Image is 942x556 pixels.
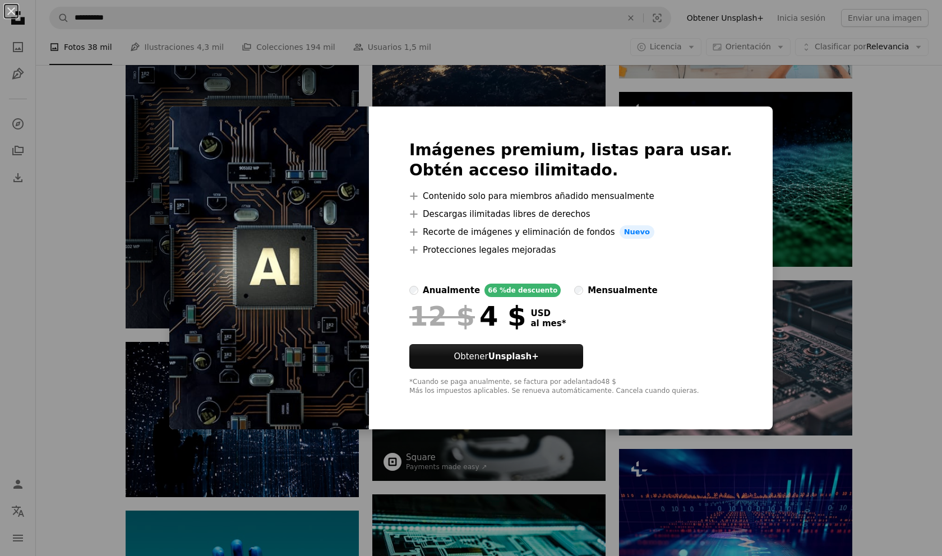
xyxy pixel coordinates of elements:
[620,225,654,239] span: Nuevo
[409,243,732,257] li: Protecciones legales mejoradas
[409,189,732,203] li: Contenido solo para miembros añadido mensualmente
[530,308,566,318] span: USD
[530,318,566,328] span: al mes *
[409,378,732,396] div: *Cuando se paga anualmente, se factura por adelantado 48 $ Más los impuestos aplicables. Se renue...
[423,284,480,297] div: anualmente
[409,302,475,331] span: 12 $
[574,286,583,295] input: mensualmente
[409,286,418,295] input: anualmente66 %de descuento
[588,284,657,297] div: mensualmente
[409,225,732,239] li: Recorte de imágenes y eliminación de fondos
[409,140,732,180] h2: Imágenes premium, listas para usar. Obtén acceso ilimitado.
[409,302,526,331] div: 4 $
[488,351,539,362] strong: Unsplash+
[409,207,732,221] li: Descargas ilimitadas libres de derechos
[484,284,561,297] div: 66 % de descuento
[169,106,369,429] img: premium_photo-1683120966127-14162cdd0935
[409,344,583,369] button: ObtenerUnsplash+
